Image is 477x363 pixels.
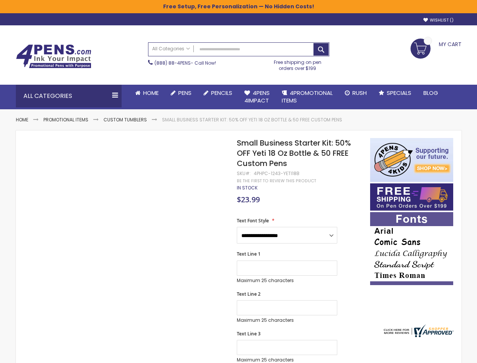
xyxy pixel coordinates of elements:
[370,212,453,285] img: font-personalization-examples
[382,332,454,339] a: 4pens.com certificate URL
[16,116,28,123] a: Home
[237,278,337,284] p: Maximum 25 characters
[148,43,194,55] a: All Categories
[16,44,91,68] img: 4Pens Custom Pens and Promotional Products
[266,56,329,71] div: Free shipping on pen orders over $199
[237,217,269,224] span: Text Font Style
[237,330,261,337] span: Text Line 3
[423,17,454,23] a: Wishlist
[154,60,191,66] a: (888) 88-4PENS
[387,89,411,97] span: Specials
[129,85,165,101] a: Home
[254,171,299,177] div: 4PHPC-1243-YETI18B
[103,116,147,123] a: Custom Tumblers
[417,85,444,101] a: Blog
[370,138,453,182] img: 4pens 4 kids
[43,116,88,123] a: Promotional Items
[339,85,373,101] a: Rush
[382,324,454,337] img: 4pens.com widget logo
[370,183,453,211] img: Free shipping on orders over $199
[237,194,260,205] span: $23.99
[373,85,417,101] a: Specials
[178,89,191,97] span: Pens
[16,85,122,107] div: All Categories
[237,357,337,363] p: Maximum 25 characters
[165,85,198,101] a: Pens
[152,46,190,52] span: All Categories
[237,291,261,297] span: Text Line 2
[154,60,216,66] span: - Call Now!
[352,89,367,97] span: Rush
[237,138,351,169] span: Small Business Starter Kit: 50% OFF Yeti 18 Oz Bottle & 50 FREE Custom Pens
[244,89,270,104] span: 4Pens 4impact
[238,85,276,109] a: 4Pens4impact
[237,185,258,191] span: In stock
[237,178,316,184] a: Be the first to review this product
[282,89,333,104] span: 4PROMOTIONAL ITEMS
[143,89,159,97] span: Home
[211,89,232,97] span: Pencils
[237,317,337,323] p: Maximum 25 characters
[276,85,339,109] a: 4PROMOTIONALITEMS
[237,251,261,257] span: Text Line 1
[423,89,438,97] span: Blog
[237,185,258,191] div: Availability
[198,85,238,101] a: Pencils
[237,170,251,177] strong: SKU
[162,117,342,123] li: Small Business Starter Kit: 50% OFF Yeti 18 Oz Bottle & 50 FREE Custom Pens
